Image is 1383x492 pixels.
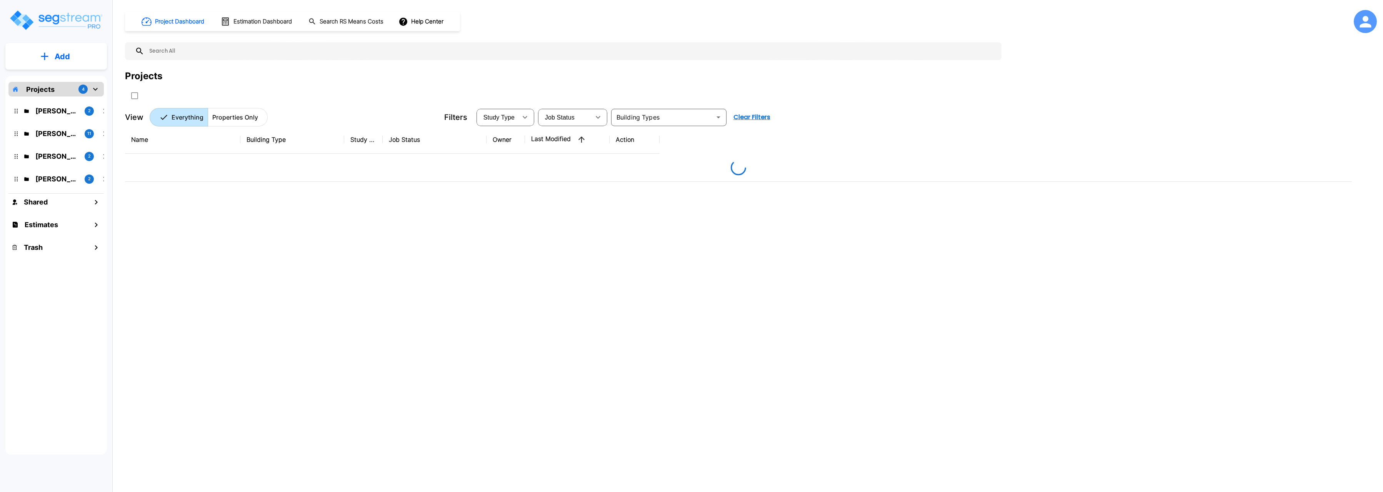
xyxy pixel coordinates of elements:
img: Logo [9,9,103,31]
span: Job Status [545,114,575,121]
button: Search RS Means Costs [305,14,388,29]
th: Owner [487,126,525,154]
p: Kristina's Folder (Finalized Reports) [35,128,78,139]
button: Everything [150,108,208,126]
p: 2 [88,108,91,114]
p: Properties Only [212,113,258,122]
th: Action [610,126,660,154]
p: Add [55,51,70,62]
input: Search All [144,42,998,60]
h1: Estimation Dashboard [233,17,292,26]
th: Job Status [383,126,487,154]
th: Last Modified [525,126,610,154]
button: Open [713,112,724,123]
div: Select [478,106,517,128]
span: Study Type [483,114,515,121]
p: 2 [88,153,91,160]
p: 2 [88,176,91,182]
button: Add [5,45,107,68]
button: Estimation Dashboard [218,13,296,30]
p: Karina's Folder [35,106,78,116]
p: M.E. Folder [35,174,78,184]
button: Properties Only [208,108,268,126]
h1: Shared [24,197,48,207]
button: Clear Filters [730,110,773,125]
h1: Search RS Means Costs [320,17,383,26]
div: Projects [125,69,162,83]
button: SelectAll [127,88,142,103]
button: Help Center [397,14,447,29]
h1: Estimates [25,219,58,230]
div: Select [540,106,590,128]
th: Building Type [240,126,344,154]
p: Everything [172,113,203,122]
button: Project Dashboard [138,13,208,30]
input: Building Types [613,112,711,123]
th: Name [125,126,240,154]
div: Platform [150,108,268,126]
p: Projects [26,84,55,95]
th: Study Type [344,126,383,154]
h1: Trash [24,242,43,253]
p: Jon's Folder [35,151,78,161]
p: 4 [82,86,85,93]
h1: Project Dashboard [155,17,204,26]
p: View [125,111,143,123]
p: 11 [87,130,91,137]
p: Filters [444,111,467,123]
